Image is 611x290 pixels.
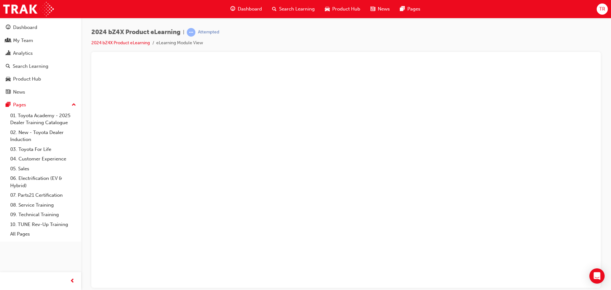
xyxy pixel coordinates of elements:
span: learningRecordVerb_ATTEMPT-icon [187,28,195,37]
a: Dashboard [3,22,79,33]
span: chart-icon [6,51,11,56]
span: people-icon [6,38,11,44]
a: Search Learning [3,60,79,72]
div: Pages [13,101,26,109]
div: Dashboard [13,24,37,31]
span: search-icon [6,64,10,69]
a: Analytics [3,47,79,59]
button: Pages [3,99,79,111]
a: car-iconProduct Hub [320,3,365,16]
div: Attempted [198,29,219,35]
a: 06. Electrification (EV & Hybrid) [8,173,79,190]
button: DashboardMy TeamAnalyticsSearch LearningProduct HubNews [3,20,79,99]
span: search-icon [272,5,277,13]
span: prev-icon [70,277,75,285]
div: My Team [13,37,33,44]
a: News [3,86,79,98]
a: 09. Technical Training [8,210,79,220]
span: guage-icon [230,5,235,13]
div: Search Learning [13,63,48,70]
div: News [13,88,25,96]
button: TR [597,4,608,15]
a: 2024 bZ4X Product eLearning [91,40,150,46]
span: Product Hub [332,5,360,13]
a: 04. Customer Experience [8,154,79,164]
div: Product Hub [13,75,41,83]
div: Open Intercom Messenger [589,268,605,284]
div: Analytics [13,50,33,57]
span: TR [599,5,605,13]
a: guage-iconDashboard [225,3,267,16]
img: Trak [3,2,54,16]
span: news-icon [6,89,11,95]
a: My Team [3,35,79,46]
span: | [183,29,184,36]
span: guage-icon [6,25,11,31]
a: 02. New - Toyota Dealer Induction [8,128,79,145]
a: Product Hub [3,73,79,85]
a: All Pages [8,229,79,239]
span: Dashboard [238,5,262,13]
a: 10. TUNE Rev-Up Training [8,220,79,230]
a: pages-iconPages [395,3,425,16]
a: 07. Parts21 Certification [8,190,79,200]
span: news-icon [370,5,375,13]
span: pages-icon [400,5,405,13]
span: car-icon [325,5,330,13]
span: Search Learning [279,5,315,13]
li: eLearning Module View [156,39,203,47]
a: 03. Toyota For Life [8,145,79,154]
a: news-iconNews [365,3,395,16]
a: search-iconSearch Learning [267,3,320,16]
a: 08. Service Training [8,200,79,210]
span: News [378,5,390,13]
a: 01. Toyota Academy - 2025 Dealer Training Catalogue [8,111,79,128]
a: 05. Sales [8,164,79,174]
span: 2024 bZ4X Product eLearning [91,29,180,36]
span: car-icon [6,76,11,82]
span: Pages [407,5,420,13]
span: pages-icon [6,102,11,108]
span: up-icon [72,101,76,109]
